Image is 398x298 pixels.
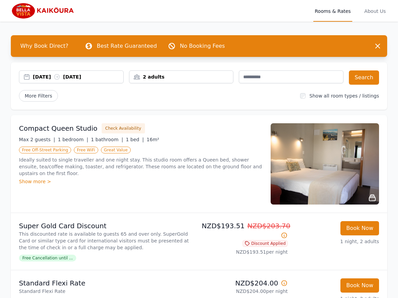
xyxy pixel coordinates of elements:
button: Book Now [340,221,379,235]
div: [DATE] [DATE] [33,73,123,80]
p: Best Rate Guaranteed [97,42,157,50]
span: Free WiFi [74,147,98,153]
p: NZD$193.51 [202,221,288,240]
p: NZD$204.00 [202,278,288,288]
p: Super Gold Card Discount [19,221,196,231]
button: Check Availability [102,123,145,133]
span: Free Cancellation until ... [19,255,76,261]
p: NZD$193.51 per night [202,249,288,255]
button: Book Now [340,278,379,293]
h3: Compact Queen Studio [19,124,98,133]
span: NZD$203.70 [247,222,290,230]
span: 16m² [147,137,159,142]
button: Search [349,70,379,85]
p: This discounted rate is available to guests 65 and over only. SuperGold Card or similar type card... [19,231,196,251]
p: NZD$204.00 per night [202,288,288,295]
span: Discount Applied [243,240,288,247]
span: 1 bathroom | [91,137,123,142]
span: 1 bedroom | [58,137,88,142]
p: 1 night, 2 adults [293,238,379,245]
span: More Filters [19,90,58,102]
span: Max 2 guests | [19,137,55,142]
img: Bella Vista Kaikoura [11,3,76,19]
span: Free Off-Street Parking [19,147,71,153]
span: Great Value [101,147,131,153]
div: Show more > [19,178,263,185]
p: Ideally suited to single traveller and one night stay. This studio room offers a Queen bed, showe... [19,156,263,177]
p: No Booking Fees [180,42,225,50]
label: Show all room types / listings [310,93,379,99]
div: 2 adults [129,73,233,80]
span: Why Book Direct? [15,39,74,53]
p: Standard Flexi Rate [19,278,196,288]
span: 1 bed | [126,137,144,142]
